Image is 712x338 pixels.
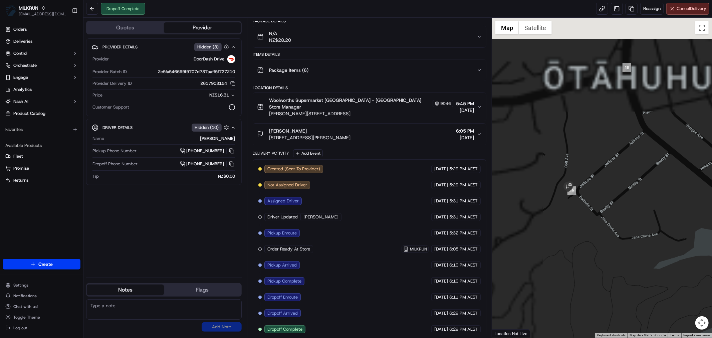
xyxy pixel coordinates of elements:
span: Price [92,92,102,98]
span: Dropoff Arrived [267,310,298,316]
span: Engage [13,74,28,80]
button: 2617903154 [201,80,235,87]
button: Notes [87,285,164,295]
button: Nash AI [3,96,80,107]
button: Returns [3,175,80,186]
span: Reassign [643,6,661,12]
a: Orders [3,24,80,35]
span: Promise [13,165,29,171]
button: Hidden (10) [192,123,231,132]
button: Driver DetailsHidden (10) [92,122,236,133]
button: Show satellite imagery [519,21,552,34]
div: Package Details [253,18,486,24]
button: Log out [3,323,80,333]
a: Promise [5,165,78,171]
span: Name [92,136,104,142]
span: [DATE] [434,198,448,204]
button: [PERSON_NAME][STREET_ADDRESS][PERSON_NAME]6:05 PM[DATE] [253,124,486,145]
span: [STREET_ADDRESS][PERSON_NAME] [269,134,350,141]
button: Chat with us! [3,302,80,311]
span: [DATE] [434,294,448,300]
span: Chat with us! [13,304,38,309]
span: DoorDash Drive [194,56,225,62]
span: Customer Support [92,104,129,110]
span: 5:29 PM AEST [449,166,478,172]
button: [EMAIL_ADDRESS][DOMAIN_NAME] [19,11,66,17]
span: [PERSON_NAME] [269,128,307,134]
button: Control [3,48,80,59]
button: Settings [3,281,80,290]
span: Product Catalog [13,111,45,117]
button: Notifications [3,291,80,301]
a: Returns [5,177,78,183]
span: Dropoff Enroute [267,294,298,300]
span: Pickup Arrived [267,262,297,268]
a: Product Catalog [3,108,80,119]
span: Create [38,261,53,268]
span: [PHONE_NUMBER] [187,161,224,167]
span: NZ$16.31 [210,92,229,98]
button: Promise [3,163,80,174]
div: [PERSON_NAME] [107,136,235,142]
span: Log out [13,325,27,331]
div: Delivery Activity [253,151,289,156]
span: 6:11 PM AEST [449,294,478,300]
a: Report a map error [683,333,710,337]
button: MILKRUNMILKRUN[EMAIL_ADDRESS][DOMAIN_NAME] [3,3,69,19]
img: doordash_logo_v2.png [227,55,235,63]
span: [DATE] [434,262,448,268]
span: Hidden ( 10 ) [195,125,219,131]
span: Pickup Complete [267,278,301,284]
span: Provider Delivery ID [92,80,132,87]
button: N/ANZ$28.20 [253,26,486,47]
span: [DATE] [434,310,448,316]
a: Open this area in Google Maps (opens a new window) [494,329,516,338]
a: Fleet [5,153,78,159]
span: Created (Sent To Provider) [267,166,320,172]
button: Create [3,259,80,270]
span: [DATE] [434,278,448,284]
span: Control [13,50,27,56]
a: [PHONE_NUMBER] [180,160,235,168]
div: Available Products [3,140,80,151]
span: Notifications [13,293,37,299]
span: 6:29 PM AEST [449,310,478,316]
span: 5:31 PM AEST [449,214,478,220]
span: [PERSON_NAME] [303,214,338,220]
span: 5:31 PM AEST [449,198,478,204]
span: Analytics [13,87,32,93]
a: [PHONE_NUMBER] [180,147,235,155]
a: Terms (opens in new tab) [670,333,679,337]
button: Reassign [640,3,664,15]
a: Analytics [3,84,80,95]
button: Engage [3,72,80,83]
span: Pickup Phone Number [92,148,137,154]
div: Items Details [253,52,486,57]
span: Fleet [13,153,23,159]
span: Orchestrate [13,62,37,68]
span: Nash AI [13,99,28,105]
span: [DATE] [434,230,448,236]
span: Map data ©2025 Google [630,333,666,337]
span: 6:10 PM AEST [449,262,478,268]
span: Provider [92,56,109,62]
span: Settings [13,283,28,288]
button: Provider [164,22,241,33]
button: Provider DetailsHidden (3) [92,41,236,52]
span: Woolworths Supermarket [GEOGRAPHIC_DATA] - [GEOGRAPHIC_DATA] Store Manager [269,97,431,110]
span: [DATE] [434,326,448,332]
span: Assigned Driver [267,198,299,204]
button: MILKRUN [19,5,38,11]
span: [PHONE_NUMBER] [187,148,224,154]
span: Dropoff Complete [267,326,302,332]
span: 5:45 PM [456,100,474,107]
button: CancelDelivery [666,3,709,15]
span: [DATE] [434,166,448,172]
span: Package Items ( 6 ) [269,67,308,73]
div: Favorites [3,124,80,135]
span: Dropoff Phone Number [92,161,138,167]
span: Pickup Enroute [267,230,297,236]
img: Google [494,329,516,338]
button: NZ$16.31 [177,92,235,98]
